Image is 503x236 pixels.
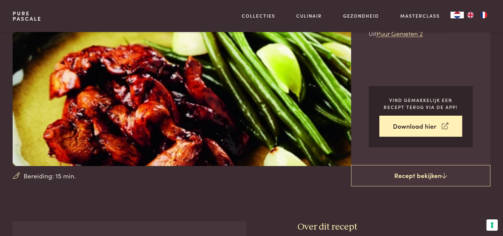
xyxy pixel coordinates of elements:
[464,12,490,18] ul: Language list
[477,12,490,18] a: FR
[351,165,490,186] a: Recept bekijken
[24,171,76,181] span: Bereiding: 15 min.
[298,221,490,233] h3: Over dit recept
[379,97,462,110] p: Vind gemakkelijk een recept terug via de app!
[450,12,490,18] aside: Language selected: Nederlands
[450,12,464,18] a: NL
[464,12,477,18] a: EN
[13,11,42,21] a: PurePascale
[376,29,423,38] a: Puur Genieten 2
[400,12,440,19] a: Masterclass
[450,12,464,18] div: Language
[343,12,379,19] a: Gezondheid
[379,116,462,137] a: Download hier
[242,12,275,19] a: Collecties
[369,29,469,38] p: Uit
[296,12,322,19] a: Culinair
[486,219,498,231] button: Uw voorkeuren voor toestemming voor trackingtechnologieën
